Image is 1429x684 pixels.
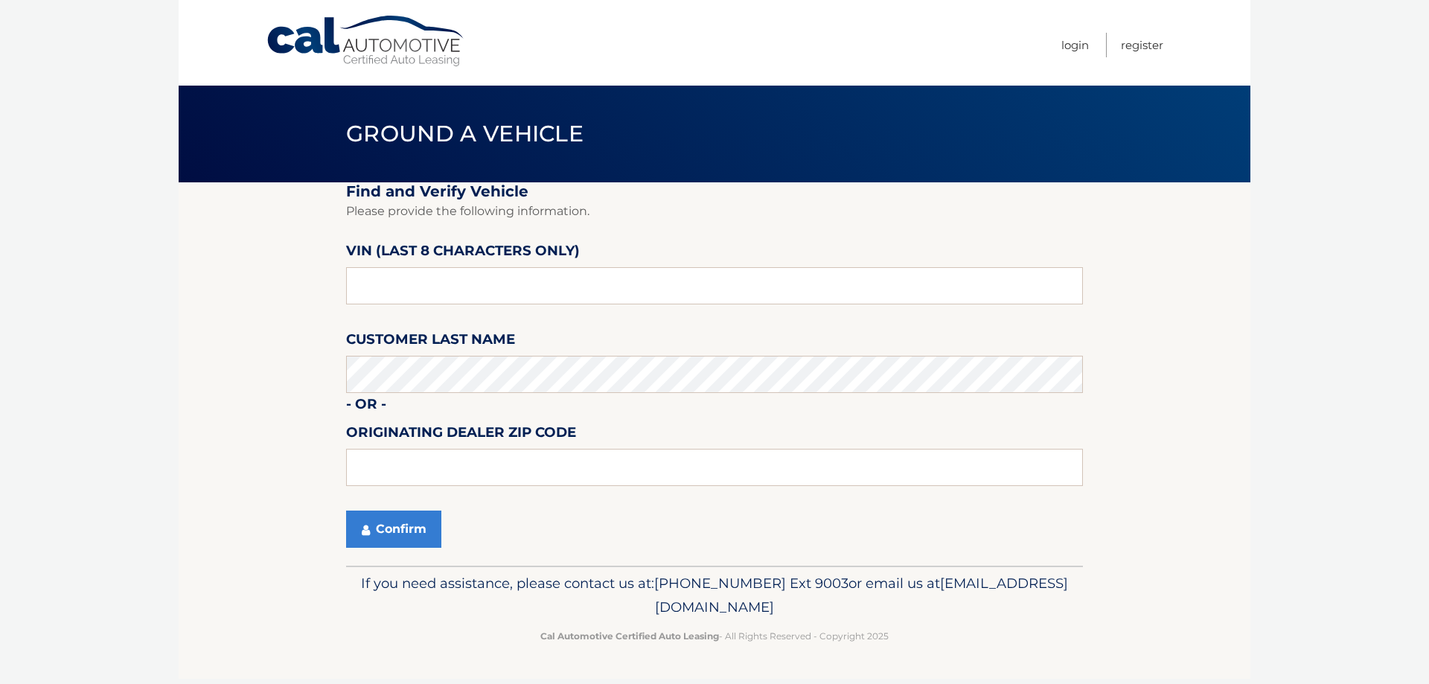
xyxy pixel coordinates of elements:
[654,575,848,592] span: [PHONE_NUMBER] Ext 9003
[346,240,580,267] label: VIN (last 8 characters only)
[266,15,467,68] a: Cal Automotive
[346,182,1083,201] h2: Find and Verify Vehicle
[346,120,584,147] span: Ground a Vehicle
[346,511,441,548] button: Confirm
[356,572,1073,619] p: If you need assistance, please contact us at: or email us at
[356,628,1073,644] p: - All Rights Reserved - Copyright 2025
[346,393,386,421] label: - or -
[346,421,576,449] label: Originating Dealer Zip Code
[346,328,515,356] label: Customer Last Name
[1061,33,1089,57] a: Login
[540,630,719,642] strong: Cal Automotive Certified Auto Leasing
[1121,33,1163,57] a: Register
[346,201,1083,222] p: Please provide the following information.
